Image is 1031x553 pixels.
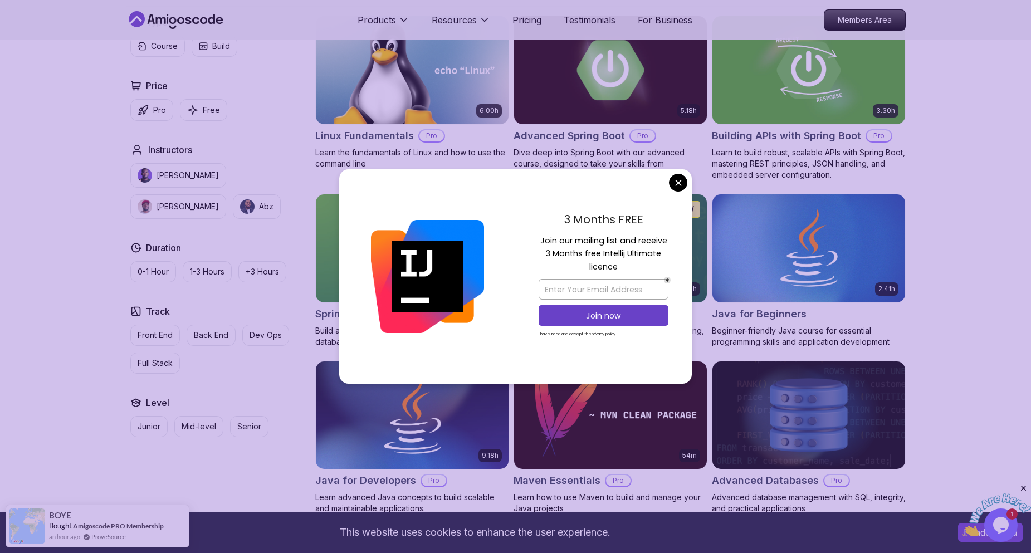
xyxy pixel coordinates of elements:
p: Resources [432,13,477,27]
p: Learn advanced Java concepts to build scalable and maintainable applications. [315,492,509,514]
p: 6.00h [480,106,499,115]
div: This website uses cookies to enhance the user experience. [8,520,941,545]
button: Course [130,36,185,57]
h2: Linux Fundamentals [315,128,414,144]
button: 0-1 Hour [130,261,176,282]
button: Back End [187,325,236,346]
button: Build [192,36,237,57]
a: ProveSource [91,532,126,541]
a: Maven Essentials card54mMaven EssentialsProLearn how to use Maven to build and manage your Java p... [514,361,707,515]
img: instructor img [138,199,152,214]
button: Mid-level [174,416,223,437]
p: 3.30h [876,106,895,115]
p: Mid-level [182,421,216,432]
a: Testimonials [564,13,615,27]
img: Java for Beginners card [712,194,905,302]
p: Pro [867,130,891,141]
a: Advanced Spring Boot card5.18hAdvanced Spring BootProDive deep into Spring Boot with our advanced... [514,16,707,180]
a: For Business [638,13,692,27]
button: Dev Ops [242,325,289,346]
a: Members Area [824,9,906,31]
p: Pro [631,130,655,141]
button: instructor img[PERSON_NAME] [130,163,226,188]
img: instructor img [240,199,255,214]
span: BOYE [49,511,71,520]
p: 2.41h [878,285,895,293]
p: Pro [422,475,446,486]
button: instructor imgAbz [233,194,281,219]
h2: Java for Developers [315,473,416,488]
button: Junior [130,416,168,437]
img: Advanced Spring Boot card [509,13,711,126]
p: 0-1 Hour [138,266,169,277]
p: Abz [259,201,273,212]
p: Free [203,105,220,116]
p: Pro [606,475,631,486]
h2: Advanced Databases [712,473,819,488]
p: Pro [419,130,444,141]
p: 54m [682,451,697,460]
p: Back End [194,330,228,341]
p: +3 Hours [246,266,279,277]
button: Products [358,13,409,36]
img: provesource social proof notification image [9,508,45,544]
p: [PERSON_NAME] [157,201,219,212]
button: +3 Hours [238,261,286,282]
p: Pro [153,105,166,116]
p: Junior [138,421,160,432]
a: Spring Boot for Beginners card1.67hNEWSpring Boot for BeginnersBuild a CRUD API with Spring Boot ... [315,194,509,348]
p: 1-3 Hours [190,266,224,277]
p: Advanced database management with SQL, integrity, and practical applications [712,492,906,514]
p: 5.18h [681,106,697,115]
button: Front End [130,325,180,346]
a: Pricing [512,13,541,27]
button: Accept cookies [958,523,1023,542]
h2: Java for Beginners [712,306,807,322]
a: Building APIs with Spring Boot card3.30hBuilding APIs with Spring BootProLearn to build robust, s... [712,16,906,180]
p: Dev Ops [250,330,282,341]
img: Spring Boot for Beginners card [316,194,509,302]
span: an hour ago [49,532,80,541]
button: Senior [230,416,268,437]
p: Members Area [824,10,905,30]
img: instructor img [138,168,152,183]
h2: Level [146,396,169,409]
span: Bought [49,521,72,530]
button: Free [180,99,227,121]
img: Java for Developers card [316,361,509,469]
h2: Price [146,79,168,92]
p: Front End [138,330,173,341]
h2: Spring Boot for Beginners [315,306,443,322]
h2: Maven Essentials [514,473,600,488]
img: Maven Essentials card [514,361,707,469]
p: Course [151,41,178,52]
p: Pro [824,475,849,486]
a: Amigoscode PRO Membership [73,522,164,530]
img: Linux Fundamentals card [316,16,509,124]
p: Full Stack [138,358,173,369]
a: Java for Beginners card2.41hJava for BeginnersBeginner-friendly Java course for essential program... [712,194,906,348]
h2: Instructors [148,143,192,156]
p: [PERSON_NAME] [157,170,219,181]
button: Resources [432,13,490,36]
button: Full Stack [130,353,180,374]
img: Advanced Databases card [712,361,905,469]
a: Advanced Databases cardAdvanced DatabasesProAdvanced database management with SQL, integrity, and... [712,361,906,515]
p: Learn the fundamentals of Linux and how to use the command line [315,147,509,169]
p: Dive deep into Spring Boot with our advanced course, designed to take your skills from intermedia... [514,147,707,180]
button: Pro [130,99,173,121]
p: Learn how to use Maven to build and manage your Java projects [514,492,707,514]
p: Senior [237,421,261,432]
img: Building APIs with Spring Boot card [712,16,905,124]
p: Build a CRUD API with Spring Boot and PostgreSQL database using Spring Data JPA and Spring AI [315,325,509,348]
button: 1-3 Hours [183,261,232,282]
p: Beginner-friendly Java course for essential programming skills and application development [712,325,906,348]
p: Learn to build robust, scalable APIs with Spring Boot, mastering REST principles, JSON handling, ... [712,147,906,180]
iframe: chat widget [962,483,1031,536]
h2: Track [146,305,170,318]
h2: Advanced Spring Boot [514,128,625,144]
h2: Duration [146,241,181,255]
